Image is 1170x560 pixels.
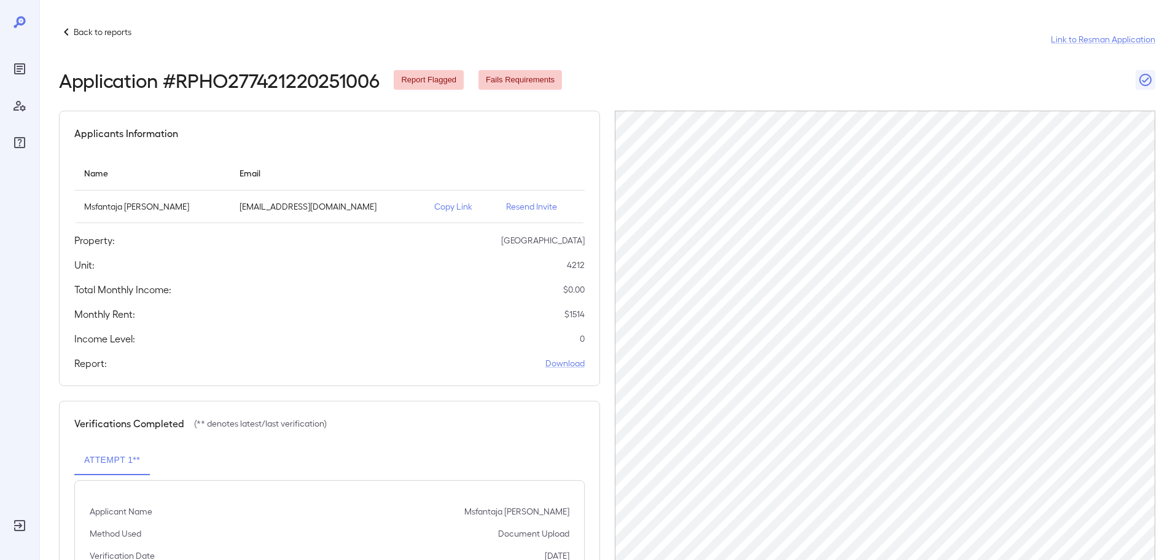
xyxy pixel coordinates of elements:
h5: Unit: [74,258,95,272]
p: Method Used [90,527,141,540]
p: $ 1514 [564,308,585,320]
h2: Application # RPHO277421220251006 [59,69,379,91]
p: Msfantaja [PERSON_NAME] [84,200,220,213]
button: Close Report [1136,70,1155,90]
p: Applicant Name [90,505,152,518]
p: [EMAIL_ADDRESS][DOMAIN_NAME] [240,200,415,213]
p: 0 [580,333,585,345]
p: $ 0.00 [563,283,585,296]
p: Copy Link [434,200,486,213]
a: Link to Resman Application [1051,33,1155,45]
button: Attempt 1** [74,446,150,475]
div: Manage Users [10,96,29,116]
th: Email [230,156,425,191]
th: Name [74,156,230,191]
h5: Applicants Information [74,126,178,141]
div: FAQ [10,133,29,152]
h5: Total Monthly Income: [74,282,171,297]
h5: Property: [74,233,115,248]
p: Back to reports [74,26,131,38]
table: simple table [74,156,585,223]
p: Msfantaja [PERSON_NAME] [464,505,569,518]
span: Fails Requirements [478,74,562,86]
p: [GEOGRAPHIC_DATA] [501,234,585,246]
h5: Income Level: [74,331,135,346]
p: Resend Invite [506,200,574,213]
h5: Report: [74,356,107,371]
a: Download [545,357,585,369]
h5: Verifications Completed [74,416,184,431]
p: 4212 [567,259,585,271]
p: (** denotes latest/last verification) [194,417,327,430]
h5: Monthly Rent: [74,307,135,321]
p: Document Upload [498,527,569,540]
span: Report Flagged [394,74,464,86]
div: Reports [10,59,29,79]
div: Log Out [10,516,29,535]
